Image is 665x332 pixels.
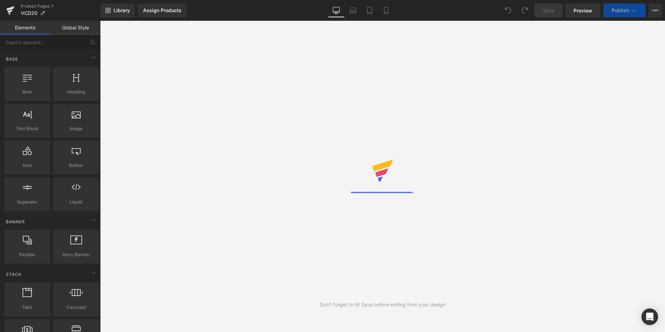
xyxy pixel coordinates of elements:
span: Preview [574,7,592,14]
span: Carousel [55,304,97,311]
a: Laptop [345,3,361,17]
a: Mobile [378,3,394,17]
a: Tablet [361,3,378,17]
span: Parallax [6,251,48,258]
button: Undo [501,3,515,17]
div: Don't forget to hit Save before exiting from your design [320,301,445,308]
a: Product Pages [21,3,100,9]
span: Separator [6,198,48,206]
span: Icon [6,162,48,169]
div: Assign Products [143,8,181,13]
span: Publish [612,8,629,13]
span: Row [6,88,48,96]
span: Stack [5,271,22,278]
span: VCD20 [21,10,37,16]
span: Liquid [55,198,97,206]
span: Button [55,162,97,169]
span: Text Block [6,125,48,132]
button: Redo [518,3,532,17]
span: Save [543,7,554,14]
span: Image [55,125,97,132]
a: Global Style [50,21,100,35]
button: Publish [603,3,646,17]
span: Base [5,56,19,62]
div: Open Intercom Messenger [641,308,658,325]
button: More [648,3,662,17]
span: Tabs [6,304,48,311]
a: Preview [565,3,601,17]
span: Hero Banner [55,251,97,258]
span: Banner [5,218,26,225]
a: New Library [100,3,135,17]
span: Heading [55,88,97,96]
span: Library [114,7,130,14]
a: Desktop [328,3,345,17]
